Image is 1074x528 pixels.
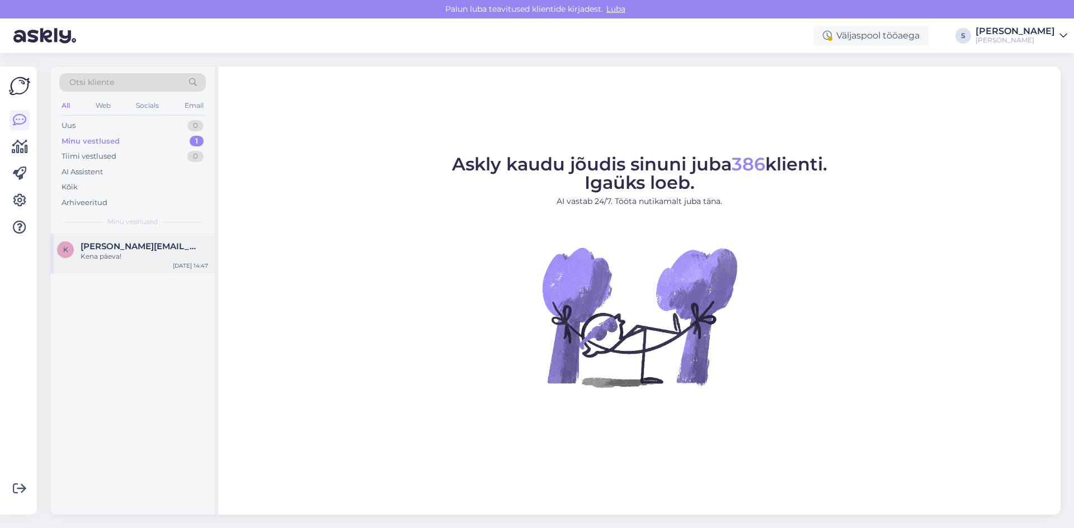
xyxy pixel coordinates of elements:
[59,98,72,113] div: All
[69,77,114,88] span: Otsi kliente
[452,196,827,207] p: AI vastab 24/7. Tööta nutikamalt juba täna.
[190,136,204,147] div: 1
[9,75,30,97] img: Askly Logo
[187,120,204,131] div: 0
[62,197,107,208] div: Arhiveeritud
[81,251,208,261] div: Kena päeva!
[134,98,161,113] div: Socials
[976,27,1067,45] a: [PERSON_NAME][PERSON_NAME]
[187,151,204,162] div: 0
[81,241,197,251] span: karmen.kaar@tallinnlv.ee
[62,120,76,131] div: Uus
[814,26,929,46] div: Väljaspool tööaega
[732,153,765,175] span: 386
[603,4,629,14] span: Luba
[107,217,158,227] span: Minu vestlused
[182,98,206,113] div: Email
[62,151,116,162] div: Tiimi vestlused
[955,28,971,44] div: S
[93,98,113,113] div: Web
[539,216,740,417] img: No Chat active
[62,182,78,193] div: Kõik
[63,245,68,254] span: k
[62,167,103,178] div: AI Assistent
[976,36,1055,45] div: [PERSON_NAME]
[173,261,208,270] div: [DATE] 14:47
[452,153,827,193] span: Askly kaudu jõudis sinuni juba klienti. Igaüks loeb.
[62,136,120,147] div: Minu vestlused
[976,27,1055,36] div: [PERSON_NAME]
